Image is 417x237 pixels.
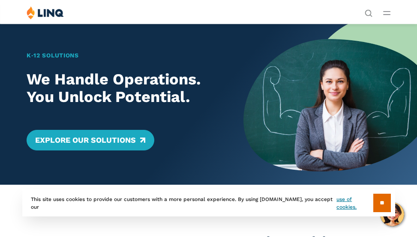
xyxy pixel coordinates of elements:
[336,195,373,211] a: use of cookies.
[27,130,154,150] a: Explore Our Solutions
[27,6,64,19] img: LINQ | K‑12 Software
[27,71,226,106] h2: We Handle Operations. You Unlock Potential.
[383,8,390,18] button: Open Main Menu
[27,51,226,60] h1: K‑12 Solutions
[243,24,417,185] img: Home Banner
[365,6,372,16] nav: Utility Navigation
[365,9,372,16] button: Open Search Bar
[22,189,395,216] div: This site uses cookies to provide our customers with a more personal experience. By using [DOMAIN...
